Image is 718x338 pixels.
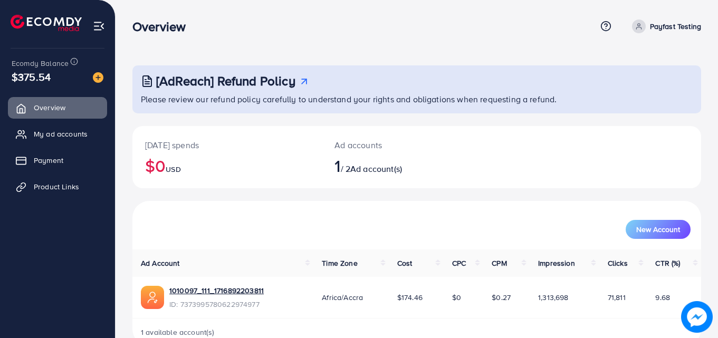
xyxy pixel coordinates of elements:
[141,286,164,309] img: ic-ads-acc.e4c84228.svg
[34,129,88,139] span: My ad accounts
[397,258,413,268] span: Cost
[322,258,357,268] span: Time Zone
[141,93,695,105] p: Please review our refund policy carefully to understand your rights and obligations when requesti...
[8,97,107,118] a: Overview
[141,258,180,268] span: Ad Account
[8,176,107,197] a: Product Links
[655,292,670,303] span: 9.68
[132,19,194,34] h3: Overview
[8,123,107,144] a: My ad accounts
[334,153,340,178] span: 1
[655,258,680,268] span: CTR (%)
[334,156,452,176] h2: / 2
[34,181,79,192] span: Product Links
[636,226,680,233] span: New Account
[681,301,713,333] img: image
[141,327,215,337] span: 1 available account(s)
[334,139,452,151] p: Ad accounts
[452,258,466,268] span: CPC
[628,20,701,33] a: Payfast Testing
[12,69,51,84] span: $375.54
[626,220,691,239] button: New Account
[350,163,402,175] span: Ad account(s)
[93,20,105,32] img: menu
[145,156,309,176] h2: $0
[34,155,63,166] span: Payment
[492,258,506,268] span: CPM
[322,292,363,303] span: Africa/Accra
[492,292,511,303] span: $0.27
[650,20,701,33] p: Payfast Testing
[8,150,107,171] a: Payment
[34,102,65,113] span: Overview
[452,292,461,303] span: $0
[608,258,628,268] span: Clicks
[169,285,264,296] a: 1010097_111_1716892203811
[169,299,264,310] span: ID: 7373995780622974977
[156,73,295,89] h3: [AdReach] Refund Policy
[608,292,626,303] span: 71,811
[166,164,180,175] span: USD
[538,258,575,268] span: Impression
[93,72,103,83] img: image
[397,292,423,303] span: $174.46
[538,292,568,303] span: 1,313,698
[12,58,69,69] span: Ecomdy Balance
[11,15,82,31] img: logo
[145,139,309,151] p: [DATE] spends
